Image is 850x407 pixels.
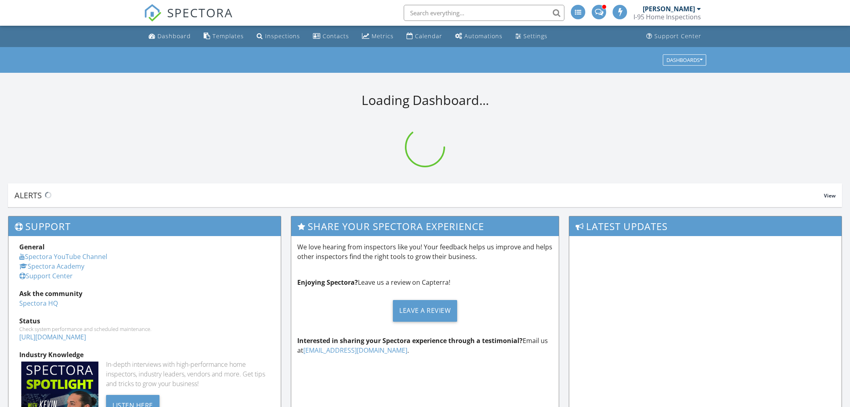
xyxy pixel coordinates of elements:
[643,29,705,44] a: Support Center
[144,11,233,28] a: SPECTORA
[310,29,352,44] a: Contacts
[253,29,303,44] a: Inspections
[19,262,84,271] a: Spectora Academy
[265,32,300,40] div: Inspections
[291,216,559,236] h3: Share Your Spectora Experience
[200,29,247,44] a: Templates
[663,54,706,66] button: Dashboards
[643,5,695,13] div: [PERSON_NAME]
[824,192,836,199] span: View
[8,216,281,236] h3: Support
[106,360,270,388] div: In-depth interviews with high-performance home inspectors, industry leaders, vendors and more. Ge...
[19,252,107,261] a: Spectora YouTube Channel
[145,29,194,44] a: Dashboard
[144,4,161,22] img: The Best Home Inspection Software - Spectora
[19,333,86,341] a: [URL][DOMAIN_NAME]
[167,4,233,21] span: SPECTORA
[14,190,824,201] div: Alerts
[297,277,553,287] p: Leave us a review on Capterra!
[297,242,553,261] p: We love hearing from inspectors like you! Your feedback helps us improve and helps other inspecto...
[569,216,842,236] h3: Latest Updates
[654,32,701,40] div: Support Center
[415,32,442,40] div: Calendar
[666,57,703,63] div: Dashboards
[157,32,191,40] div: Dashboard
[452,29,506,44] a: Automations (Advanced)
[19,326,270,332] div: Check system performance and scheduled maintenance.
[297,336,523,345] strong: Interested in sharing your Spectora experience through a testimonial?
[19,271,73,280] a: Support Center
[19,316,270,326] div: Status
[19,350,270,360] div: Industry Knowledge
[372,32,394,40] div: Metrics
[212,32,244,40] div: Templates
[19,299,58,308] a: Spectora HQ
[404,5,564,21] input: Search everything...
[403,29,445,44] a: Calendar
[633,13,701,21] div: I-95 Home Inspections
[464,32,503,40] div: Automations
[19,289,270,298] div: Ask the community
[512,29,551,44] a: Settings
[19,243,45,251] strong: General
[297,294,553,328] a: Leave a Review
[359,29,397,44] a: Metrics
[393,300,457,322] div: Leave a Review
[323,32,349,40] div: Contacts
[303,346,407,355] a: [EMAIL_ADDRESS][DOMAIN_NAME]
[523,32,548,40] div: Settings
[297,336,553,355] p: Email us at .
[297,278,358,287] strong: Enjoying Spectora?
